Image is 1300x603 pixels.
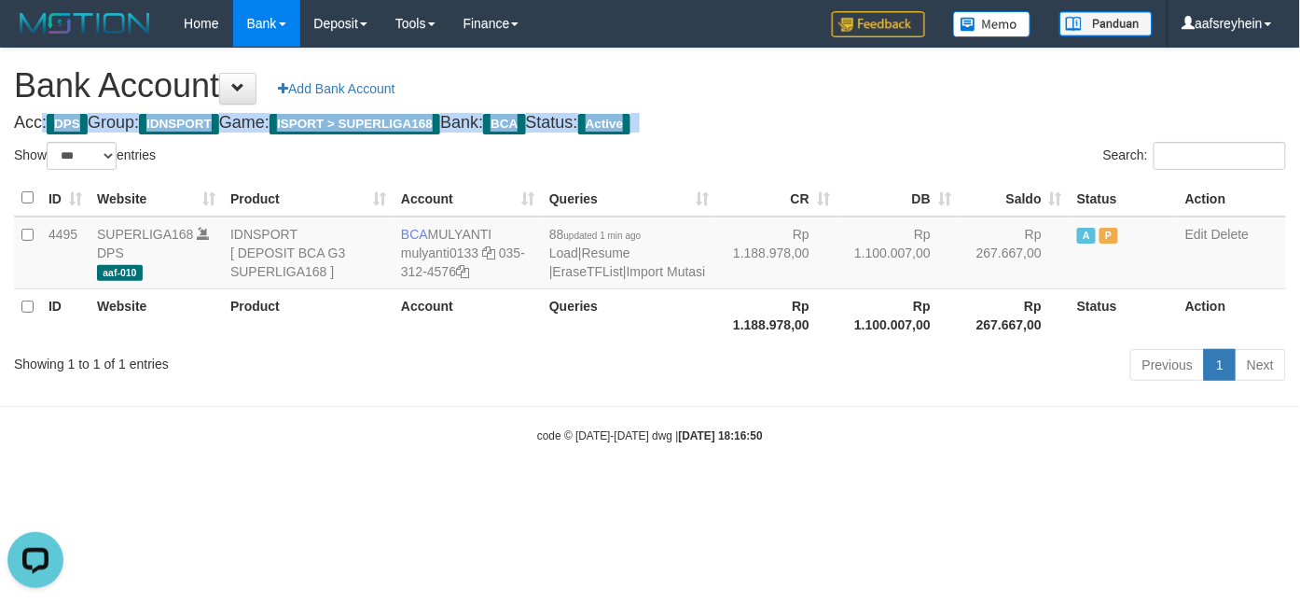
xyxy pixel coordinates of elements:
[959,288,1070,342] th: Rp 267.667,00
[716,217,837,289] td: Rp 1.188.978,00
[139,114,219,134] span: IDNSPORT
[1185,227,1208,242] a: Edit
[542,288,716,342] th: Queries
[1077,228,1096,244] span: Active
[14,142,156,170] label: Show entries
[832,11,925,37] img: Feedback.jpg
[537,429,763,442] small: code © [DATE]-[DATE] dwg |
[627,264,706,279] a: Import Mutasi
[14,114,1286,133] h4: Acc: Group: Game: Bank: Status:
[1059,11,1153,36] img: panduan.png
[14,347,528,373] div: Showing 1 to 1 of 1 entries
[41,217,90,289] td: 4495
[1154,142,1286,170] input: Search:
[90,288,223,342] th: Website
[1130,349,1205,381] a: Previous
[14,67,1286,105] h1: Bank Account
[47,142,117,170] select: Showentries
[549,227,706,279] span: | | |
[41,180,90,217] th: ID: activate to sort column ascending
[582,245,630,260] a: Resume
[679,429,763,442] strong: [DATE] 18:16:50
[401,227,428,242] span: BCA
[549,245,578,260] a: Load
[394,217,542,289] td: MULYANTI 035-312-4576
[1204,349,1236,381] a: 1
[223,217,394,289] td: IDNSPORT [ DEPOSIT BCA G3 SUPERLIGA168 ]
[716,180,837,217] th: CR: activate to sort column ascending
[456,264,469,279] a: Copy 0353124576 to clipboard
[270,114,440,134] span: ISPORT > SUPERLIGA168
[1235,349,1286,381] a: Next
[1178,180,1286,217] th: Action
[47,114,88,134] span: DPS
[401,245,478,260] a: mulyanti0133
[1103,142,1286,170] label: Search:
[41,288,90,342] th: ID
[90,217,223,289] td: DPS
[959,217,1070,289] td: Rp 267.667,00
[266,73,407,105] a: Add Bank Account
[542,180,716,217] th: Queries: activate to sort column ascending
[837,180,959,217] th: DB: activate to sort column ascending
[553,264,623,279] a: EraseTFList
[97,265,143,281] span: aaf-010
[578,114,631,134] span: Active
[1070,288,1178,342] th: Status
[959,180,1070,217] th: Saldo: activate to sort column ascending
[837,217,959,289] td: Rp 1.100.007,00
[1178,288,1286,342] th: Action
[1099,228,1118,244] span: Paused
[837,288,959,342] th: Rp 1.100.007,00
[7,7,63,63] button: Open LiveChat chat widget
[90,180,223,217] th: Website: activate to sort column ascending
[223,288,394,342] th: Product
[223,180,394,217] th: Product: activate to sort column ascending
[953,11,1031,37] img: Button%20Memo.svg
[394,288,542,342] th: Account
[1070,180,1178,217] th: Status
[97,227,194,242] a: SUPERLIGA168
[483,114,525,134] span: BCA
[549,227,641,242] span: 88
[1211,227,1249,242] a: Delete
[564,231,642,241] span: updated 1 min ago
[482,245,495,260] a: Copy mulyanti0133 to clipboard
[716,288,837,342] th: Rp 1.188.978,00
[394,180,542,217] th: Account: activate to sort column ascending
[14,9,156,37] img: MOTION_logo.png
